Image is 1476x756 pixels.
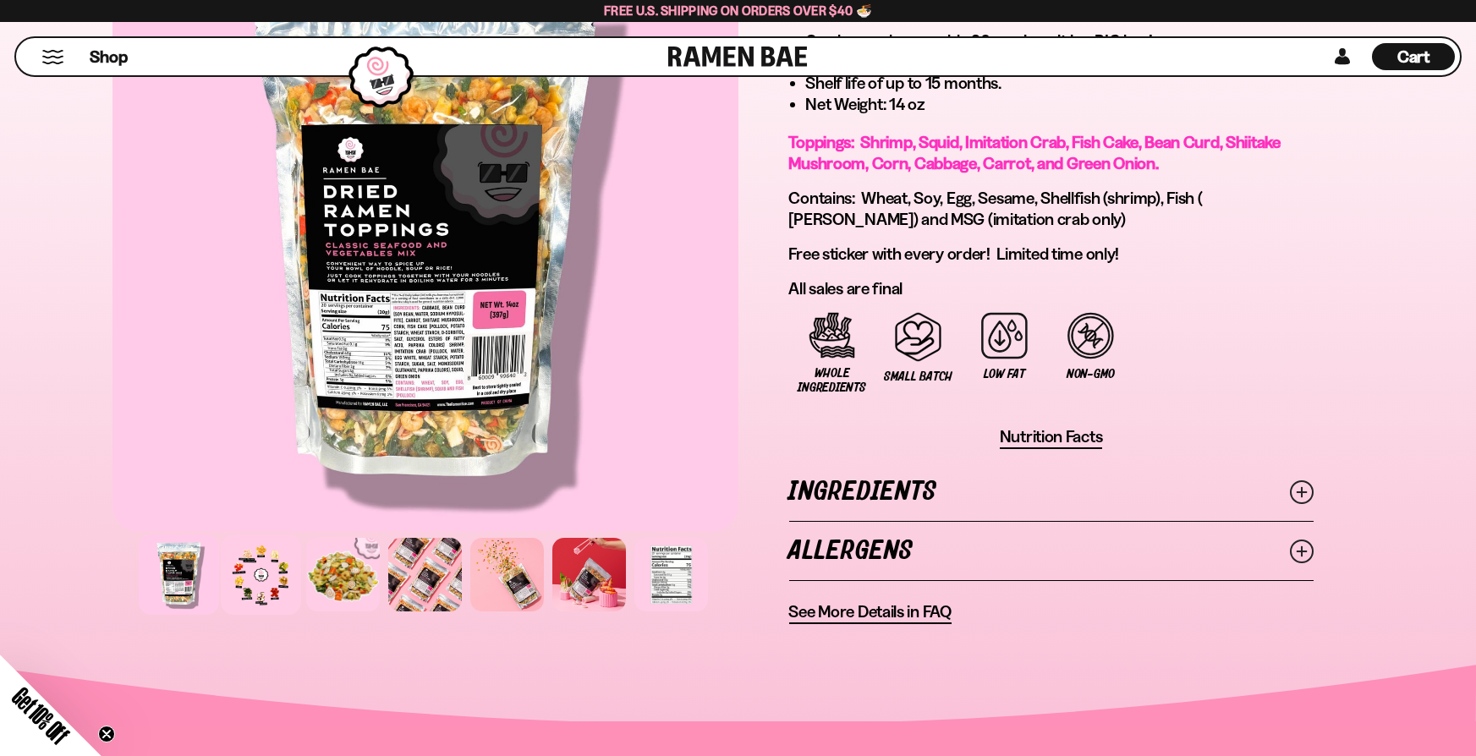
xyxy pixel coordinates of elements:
[604,3,872,19] span: Free U.S. Shipping on Orders over $40 🍜
[789,601,952,622] span: See More Details in FAQ
[8,682,74,748] span: Get 10% Off
[789,244,1314,265] p: Free sticker with every order! Limited time only!
[1397,47,1430,67] span: Cart
[789,522,1314,580] a: Allergens
[789,132,1281,173] span: Toppings: Shrimp, Squid, Imitation Crab, Fish Cake, Bean Curd, Shiitake Mushroom, Corn, Cabbage, ...
[1067,367,1115,381] span: Non-GMO
[798,366,867,395] span: Whole Ingredients
[90,46,128,68] span: Shop
[789,188,1203,229] span: Contains: Wheat, Soy, Egg, Sesame, Shellfish (shrimp), Fish ( [PERSON_NAME]) and MSG (imitation c...
[789,601,952,624] a: See More Details in FAQ
[884,370,952,384] span: Small Batch
[789,463,1314,521] a: Ingredients
[1000,426,1103,447] span: Nutrition Facts
[1372,38,1455,75] a: Cart
[1000,426,1103,449] button: Nutrition Facts
[41,50,64,64] button: Mobile Menu Trigger
[789,278,1314,299] p: All sales are final
[806,94,1314,115] li: Net Weight: 14 oz
[98,726,115,742] button: Close teaser
[984,367,1024,381] span: Low Fat
[90,43,128,70] a: Shop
